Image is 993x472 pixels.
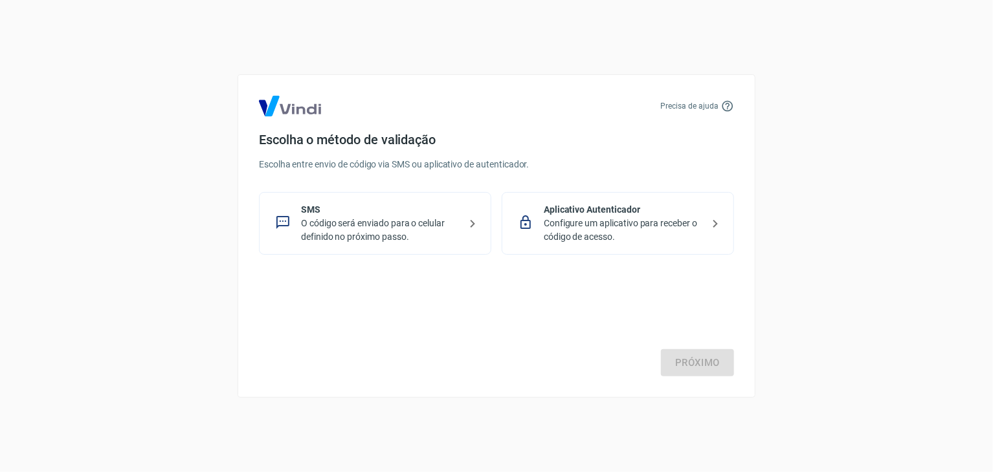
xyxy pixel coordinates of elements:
p: Precisa de ajuda [661,100,719,112]
p: Aplicativo Autenticador [544,203,702,217]
img: Logo Vind [259,96,321,116]
h4: Escolha o método de validação [259,132,734,147]
p: Escolha entre envio de código via SMS ou aplicativo de autenticador. [259,158,734,171]
p: O código será enviado para o celular definido no próximo passo. [301,217,460,244]
div: Aplicativo AutenticadorConfigure um aplicativo para receber o código de acesso. [502,192,734,255]
p: SMS [301,203,460,217]
p: Configure um aplicativo para receber o código de acesso. [544,217,702,244]
div: SMSO código será enviado para o celular definido no próximo passo. [259,192,491,255]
